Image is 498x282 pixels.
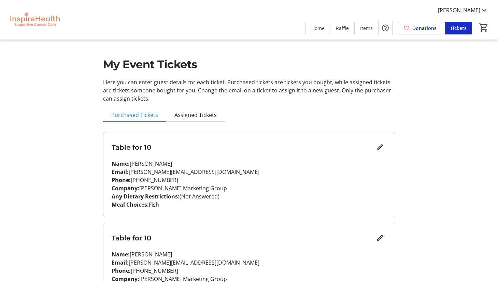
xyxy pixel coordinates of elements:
[478,21,490,34] button: Cart
[112,258,387,267] p: [PERSON_NAME][EMAIL_ADDRESS][DOMAIN_NAME]
[112,201,149,208] strong: Meal Choices:
[112,168,387,176] p: [PERSON_NAME][EMAIL_ADDRESS][DOMAIN_NAME]
[432,5,494,16] button: [PERSON_NAME]
[330,22,354,34] a: Raffle
[112,259,129,266] strong: Email:
[112,142,373,152] h3: Table for 10
[450,25,467,32] span: Tickets
[112,176,387,184] p: [PHONE_NUMBER]
[111,112,158,118] span: Purchased Tickets
[438,6,480,14] span: [PERSON_NAME]
[4,3,65,37] img: InspireHealth Supportive Cancer Care's Logo
[112,267,387,275] p: [PHONE_NUMBER]
[112,184,387,192] p: [PERSON_NAME] Marketing Group
[412,25,437,32] span: Donations
[379,21,392,35] button: Help
[112,193,180,200] strong: Any Dietary Restrictions:
[373,231,387,245] button: Edit
[112,184,139,192] strong: Company:
[355,22,378,34] a: Items
[398,22,442,34] a: Donations
[174,112,217,118] span: Assigned Tickets
[311,25,325,32] span: Home
[112,160,130,167] strong: Name:
[112,176,131,184] strong: Phone:
[180,193,219,200] span: (Not Answered)
[112,168,129,176] strong: Email:
[112,250,387,258] p: [PERSON_NAME]
[112,201,387,209] p: Fish
[103,56,395,73] h1: My Event Tickets
[360,25,373,32] span: Items
[306,22,330,34] a: Home
[103,78,395,103] p: Here you can enter guest details for each ticket. Purchased tickets are tickets you bought, while...
[112,251,130,258] strong: Name:
[373,140,387,154] button: Edit
[445,22,472,34] a: Tickets
[112,267,131,274] strong: Phone:
[112,160,387,168] p: [PERSON_NAME]
[112,233,373,243] h3: Table for 10
[336,25,349,32] span: Raffle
